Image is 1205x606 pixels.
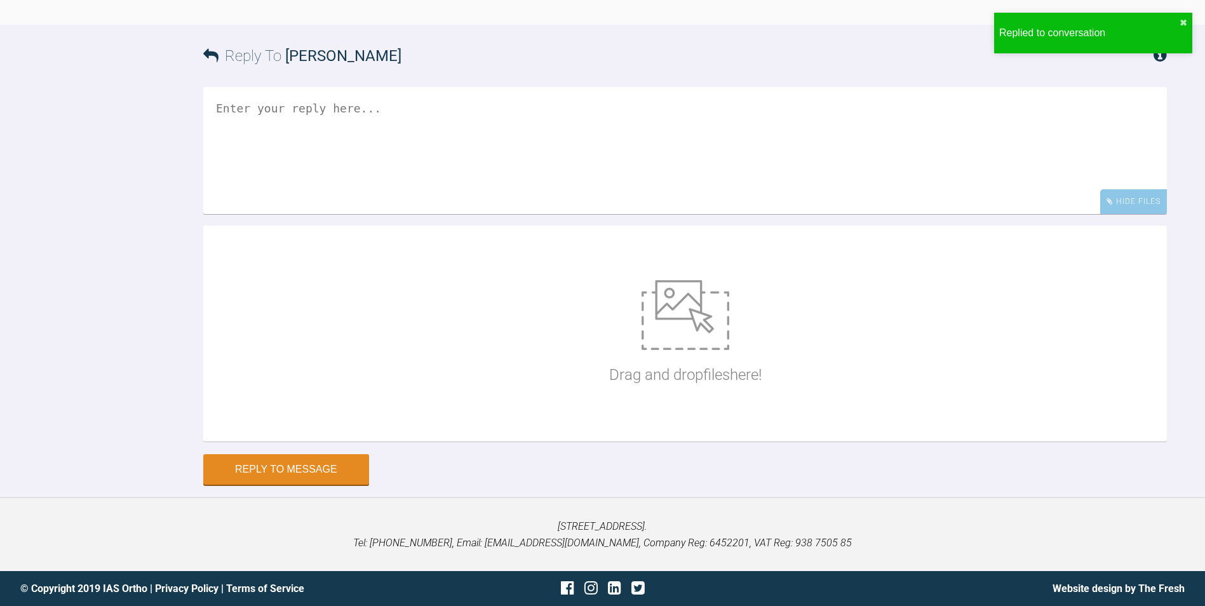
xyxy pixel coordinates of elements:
a: Terms of Service [226,582,304,595]
div: Replied to conversation [999,25,1180,41]
div: Hide Files [1100,189,1167,214]
button: close [1180,18,1187,28]
button: Reply to Message [203,454,369,485]
a: Privacy Policy [155,582,219,595]
span: [PERSON_NAME] [285,47,401,65]
div: © Copyright 2019 IAS Ortho | | [20,581,408,597]
a: Website design by The Fresh [1053,582,1185,595]
p: Drag and drop files here! [609,363,762,387]
h3: Reply To [203,44,401,68]
p: [STREET_ADDRESS]. Tel: [PHONE_NUMBER], Email: [EMAIL_ADDRESS][DOMAIN_NAME], Company Reg: 6452201,... [20,518,1185,551]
